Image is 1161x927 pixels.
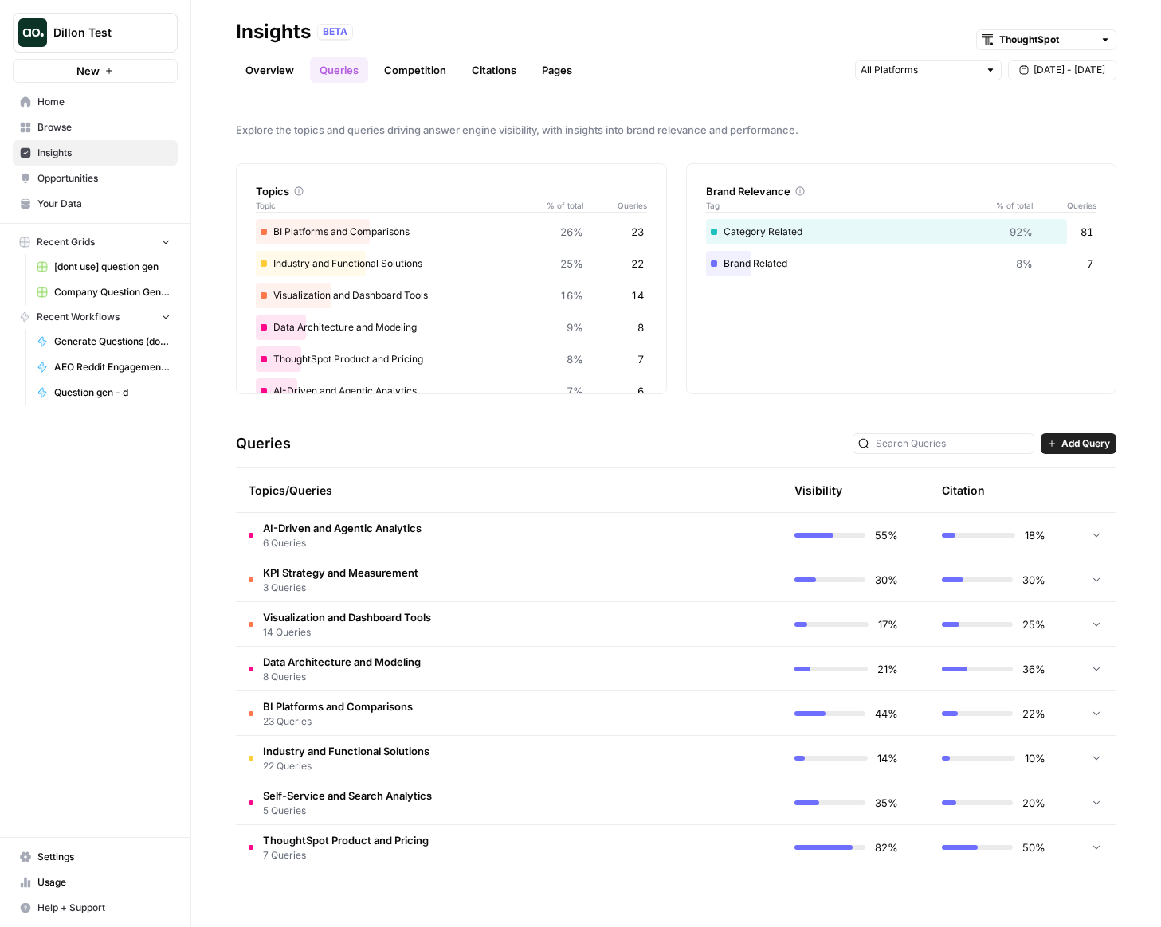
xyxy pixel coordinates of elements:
[877,750,898,766] span: 14%
[13,230,178,254] button: Recent Grids
[1081,224,1093,240] span: 81
[13,89,178,115] a: Home
[37,901,171,915] span: Help + Support
[263,743,429,759] span: Industry and Functional Solutions
[37,235,95,249] span: Recent Grids
[1022,839,1045,855] span: 50%
[631,224,644,240] span: 23
[875,572,898,588] span: 30%
[37,875,171,890] span: Usage
[1087,256,1093,272] span: 7
[567,351,583,367] span: 8%
[942,468,985,512] div: Citation
[256,283,647,308] div: Visualization and Dashboard Tools
[1022,661,1045,677] span: 36%
[263,714,413,729] span: 23 Queries
[263,536,422,550] span: 6 Queries
[263,788,432,804] span: Self-Service and Search Analytics
[54,360,171,374] span: AEO Reddit Engagement - Fork
[13,191,178,217] a: Your Data
[875,527,898,543] span: 55%
[263,848,429,862] span: 7 Queries
[236,19,311,45] div: Insights
[13,870,178,895] a: Usage
[37,146,171,160] span: Insights
[583,199,647,212] span: Queries
[875,706,898,722] span: 44%
[1033,199,1096,212] span: Queries
[256,219,647,244] div: BI Platforms and Comparisons
[54,285,171,299] span: Company Question Generation
[263,581,418,595] span: 3 Queries
[37,310,120,324] span: Recent Workflows
[256,199,535,212] span: Topic
[1025,527,1045,543] span: 18%
[29,254,178,280] a: [dont use] question gen
[1034,63,1105,77] span: [DATE] - [DATE]
[1008,60,1116,80] button: [DATE] - [DATE]
[37,95,171,109] span: Home
[560,224,583,240] span: 26%
[13,895,178,921] button: Help + Support
[256,378,647,404] div: AI-Driven and Agentic Analytics
[263,625,431,640] span: 14 Queries
[1061,436,1110,451] span: Add Query
[53,25,150,41] span: Dillon Test
[236,122,1116,138] span: Explore the topics and queries driving answer engine visibility, with insights into brand relevan...
[256,183,647,199] div: Topics
[310,57,368,83] a: Queries
[29,280,178,305] a: Company Question Generation
[637,351,644,367] span: 7
[37,850,171,864] span: Settings
[29,354,178,380] a: AEO Reddit Engagement - Fork
[706,183,1097,199] div: Brand Relevance
[706,219,1097,244] div: Category Related
[1022,572,1045,588] span: 30%
[54,260,171,274] span: [dont use] question gen
[256,346,647,372] div: ThoughtSpot Product and Pricing
[637,383,644,399] span: 6
[13,13,178,53] button: Workspace: Dillon Test
[18,18,47,47] img: Dillon Test Logo
[1016,256,1033,272] span: 8%
[317,24,353,40] div: BETA
[631,287,644,303] span: 14
[1022,706,1045,722] span: 22%
[76,63,100,79] span: New
[861,62,979,78] input: All Platforms
[567,383,583,399] span: 7%
[375,57,456,83] a: Competition
[37,197,171,211] span: Your Data
[875,795,898,811] span: 35%
[54,385,171,400] span: Question gen - d
[236,57,304,83] a: Overview
[263,520,422,536] span: AI-Driven and Agentic Analytics
[637,319,644,335] span: 8
[1010,224,1033,240] span: 92%
[985,199,1033,212] span: % of total
[532,57,582,83] a: Pages
[29,329,178,354] a: Generate Questions (don't use)
[13,140,178,166] a: Insights
[263,832,429,848] span: ThoughtSpot Product and Pricing
[263,654,421,670] span: Data Architecture and Modeling
[567,319,583,335] span: 9%
[462,57,526,83] a: Citations
[13,844,178,870] a: Settings
[263,670,421,684] span: 8 Queries
[706,251,1097,276] div: Brand Related
[535,199,583,212] span: % of total
[263,804,432,818] span: 5 Queries
[794,483,842,499] div: Visibility
[999,32,1093,48] input: ThoughtSpot
[706,199,986,212] span: Tag
[560,256,583,272] span: 25%
[236,432,291,455] h3: Queries
[13,59,178,83] button: New
[256,315,647,340] div: Data Architecture and Modeling
[263,759,429,773] span: 22 Queries
[877,661,898,677] span: 21%
[1022,616,1045,632] span: 25%
[263,565,418,581] span: KPI Strategy and Measurement
[13,115,178,140] a: Browse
